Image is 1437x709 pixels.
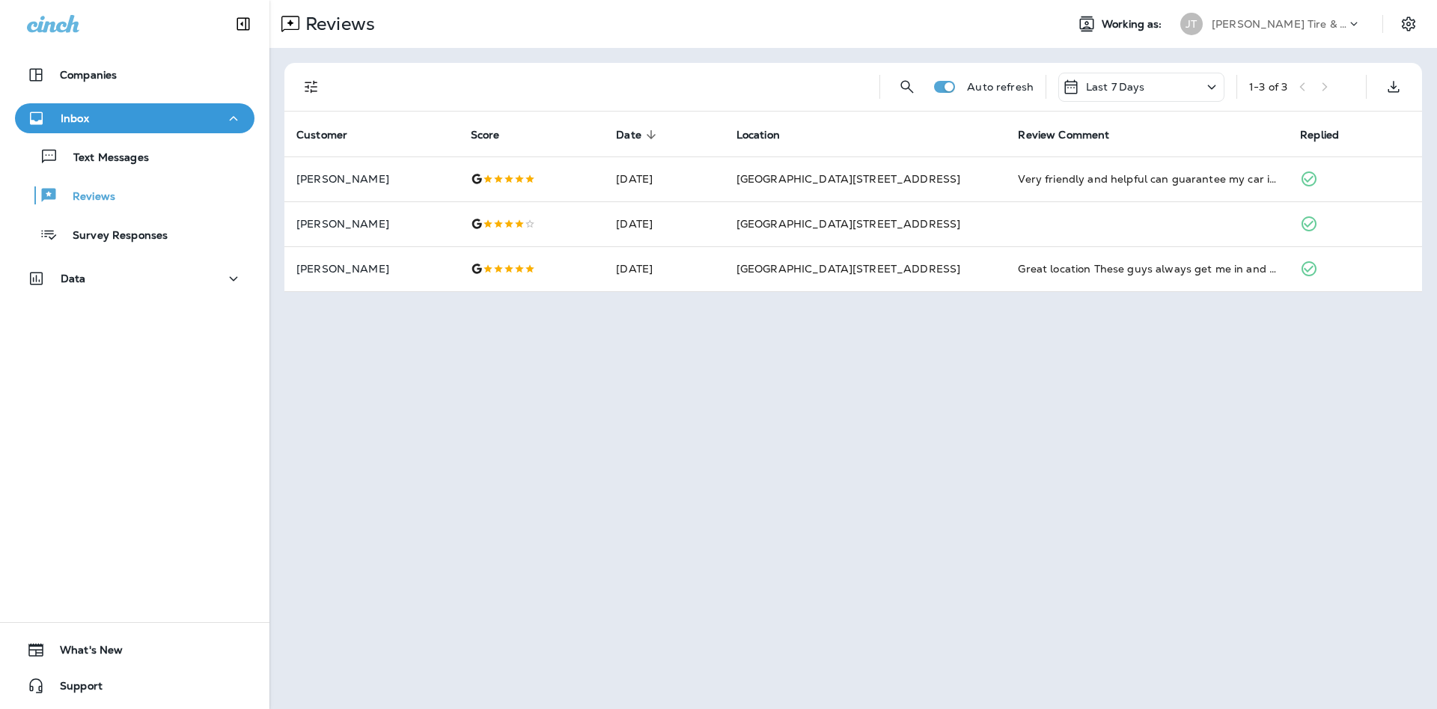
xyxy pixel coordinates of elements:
[296,129,347,142] span: Customer
[15,635,254,665] button: What's New
[1102,18,1165,31] span: Working as:
[736,128,799,142] span: Location
[616,129,641,142] span: Date
[471,129,500,142] span: Score
[15,180,254,211] button: Reviews
[736,217,961,231] span: [GEOGRAPHIC_DATA][STREET_ADDRESS]
[1395,10,1422,37] button: Settings
[1300,129,1339,142] span: Replied
[616,128,661,142] span: Date
[604,156,724,201] td: [DATE]
[45,680,103,698] span: Support
[1018,129,1109,142] span: Review Comment
[296,128,367,142] span: Customer
[15,219,254,250] button: Survey Responses
[471,128,519,142] span: Score
[58,229,168,243] p: Survey Responses
[736,129,780,142] span: Location
[15,671,254,701] button: Support
[736,262,961,276] span: [GEOGRAPHIC_DATA][STREET_ADDRESS]
[604,201,724,246] td: [DATE]
[967,81,1034,93] p: Auto refresh
[604,246,724,291] td: [DATE]
[1086,81,1145,93] p: Last 7 Days
[61,273,86,284] p: Data
[296,173,447,185] p: [PERSON_NAME]
[892,72,922,102] button: Search Reviews
[15,103,254,133] button: Inbox
[1300,128,1358,142] span: Replied
[45,644,123,662] span: What's New
[58,151,149,165] p: Text Messages
[1018,128,1129,142] span: Review Comment
[1249,81,1287,93] div: 1 - 3 of 3
[296,263,447,275] p: [PERSON_NAME]
[299,13,375,35] p: Reviews
[296,72,326,102] button: Filters
[61,112,89,124] p: Inbox
[1180,13,1203,35] div: JT
[1212,18,1346,30] p: [PERSON_NAME] Tire & Auto
[736,172,961,186] span: [GEOGRAPHIC_DATA][STREET_ADDRESS]
[15,264,254,293] button: Data
[1379,72,1409,102] button: Export as CSV
[1018,261,1276,276] div: Great location These guys always get me in and out quick and deliver quality work Very easy to wo...
[58,190,115,204] p: Reviews
[222,9,264,39] button: Collapse Sidebar
[296,218,447,230] p: [PERSON_NAME]
[15,60,254,90] button: Companies
[1018,171,1276,186] div: Very friendly and helpful can guarantee my car is in good hands. Thank you Jensen Tire and Auto
[60,69,117,81] p: Companies
[15,141,254,172] button: Text Messages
